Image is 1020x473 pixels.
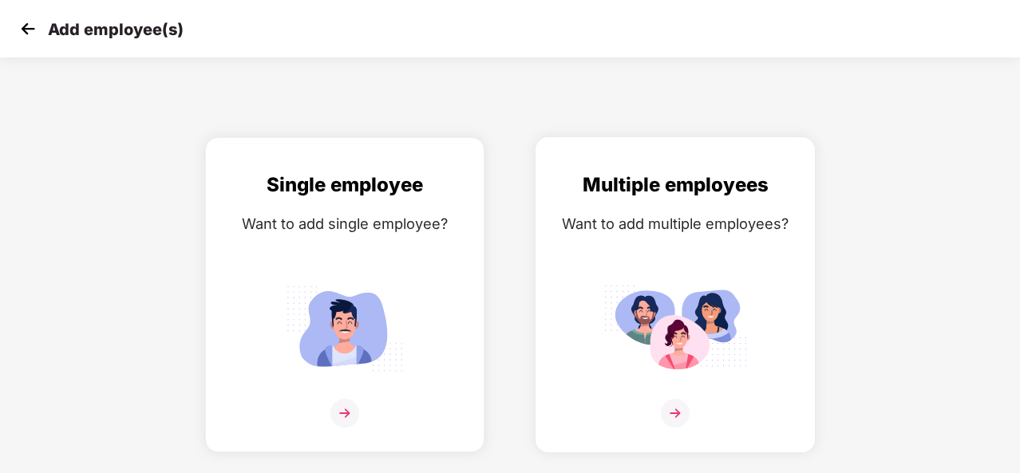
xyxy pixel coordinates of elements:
[661,399,690,428] img: svg+xml;base64,PHN2ZyB4bWxucz0iaHR0cDovL3d3dy53My5vcmcvMjAwMC9zdmciIHdpZHRoPSIzNiIgaGVpZ2h0PSIzNi...
[552,212,798,235] div: Want to add multiple employees?
[16,17,40,41] img: svg+xml;base64,PHN2ZyB4bWxucz0iaHR0cDovL3d3dy53My5vcmcvMjAwMC9zdmciIHdpZHRoPSIzMCIgaGVpZ2h0PSIzMC...
[552,170,798,200] div: Multiple employees
[222,170,468,200] div: Single employee
[330,399,359,428] img: svg+xml;base64,PHN2ZyB4bWxucz0iaHR0cDovL3d3dy53My5vcmcvMjAwMC9zdmciIHdpZHRoPSIzNiIgaGVpZ2h0PSIzNi...
[222,212,468,235] div: Want to add single employee?
[273,278,417,378] img: svg+xml;base64,PHN2ZyB4bWxucz0iaHR0cDovL3d3dy53My5vcmcvMjAwMC9zdmciIGlkPSJTaW5nbGVfZW1wbG95ZWUiIH...
[48,20,184,39] p: Add employee(s)
[603,278,747,378] img: svg+xml;base64,PHN2ZyB4bWxucz0iaHR0cDovL3d3dy53My5vcmcvMjAwMC9zdmciIGlkPSJNdWx0aXBsZV9lbXBsb3llZS...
